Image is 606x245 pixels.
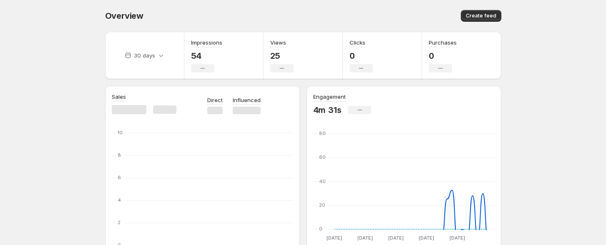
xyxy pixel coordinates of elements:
[112,92,126,101] h3: Sales
[429,38,457,47] h3: Purchases
[319,178,326,184] text: 40
[319,130,326,136] text: 80
[319,226,322,232] text: 0
[118,220,121,225] text: 2
[270,51,294,61] p: 25
[207,96,223,104] p: Direct
[191,38,222,47] h3: Impressions
[419,235,434,241] text: [DATE]
[191,51,222,61] p: 54
[319,202,325,208] text: 20
[357,235,372,241] text: [DATE]
[466,12,496,19] span: Create feed
[233,96,261,104] p: Influenced
[319,154,326,160] text: 60
[270,38,286,47] h3: Views
[105,11,143,21] span: Overview
[118,130,123,135] text: 10
[350,51,373,61] p: 0
[118,152,121,158] text: 8
[118,175,121,180] text: 6
[118,197,121,203] text: 4
[449,235,465,241] text: [DATE]
[429,51,457,61] p: 0
[461,10,501,22] button: Create feed
[327,235,342,241] text: [DATE]
[388,235,403,241] text: [DATE]
[350,38,365,47] h3: Clicks
[134,51,155,60] p: 30 days
[313,105,342,115] p: 4m 31s
[313,92,346,101] h3: Engagement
